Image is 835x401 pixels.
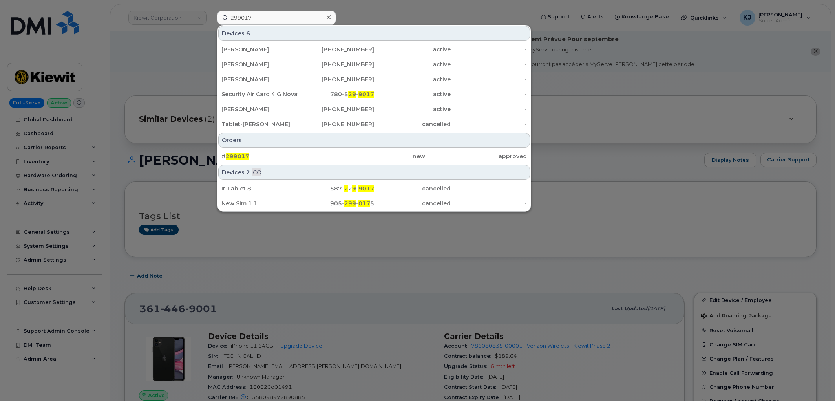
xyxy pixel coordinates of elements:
div: active [374,46,451,53]
div: 587- 2 - [298,185,375,192]
div: [PERSON_NAME] [221,60,298,68]
a: Security Air Card 4 G Novatel Turbo Stick Ime 5354 Tosl780-529-9017active- [218,87,530,101]
div: cancelled [374,200,451,207]
span: 29 [348,91,356,98]
div: active [374,105,451,113]
a: Tablet-[PERSON_NAME][PHONE_NUMBER]cancelled- [218,117,530,131]
span: 2 [246,168,250,176]
div: [PERSON_NAME] [221,75,298,83]
iframe: Messenger Launcher [801,367,829,395]
a: New Sim 1 1905-299-0175cancelled- [218,196,530,211]
div: - [451,105,527,113]
span: 017 [358,200,370,207]
span: 9017 [358,91,374,98]
div: - [451,46,527,53]
div: Orders [218,133,530,148]
div: [PHONE_NUMBER] [298,46,375,53]
div: approved [425,152,527,160]
div: active [374,90,451,98]
div: [PHONE_NUMBER] [298,60,375,68]
div: - [451,60,527,68]
div: cancelled [374,185,451,192]
div: Devices [218,26,530,41]
span: 9017 [358,185,374,192]
span: 9 [352,185,356,192]
div: [PERSON_NAME] [221,105,298,113]
span: 6 [246,29,250,37]
div: - [451,120,527,128]
span: 299 [344,200,356,207]
div: [PHONE_NUMBER] [298,120,375,128]
a: #299017newapproved [218,149,530,163]
div: 780-5 - [298,90,375,98]
a: [PERSON_NAME][PHONE_NUMBER]active- [218,57,530,71]
div: Tablet-[PERSON_NAME] [221,120,298,128]
span: 2 [344,185,348,192]
div: - [451,200,527,207]
div: - [451,90,527,98]
div: active [374,60,451,68]
a: [PERSON_NAME][PHONE_NUMBER]active- [218,72,530,86]
span: .CO [252,168,261,176]
div: [PERSON_NAME] [221,46,298,53]
div: [PHONE_NUMBER] [298,105,375,113]
div: It Tablet 8 [221,185,298,192]
div: # [221,152,323,160]
div: cancelled [374,120,451,128]
a: It Tablet 8587-229-9017cancelled- [218,181,530,196]
div: [PHONE_NUMBER] [298,75,375,83]
div: - [451,185,527,192]
div: - [451,75,527,83]
div: new [323,152,425,160]
span: 299017 [226,153,249,160]
a: [PERSON_NAME][PHONE_NUMBER]active- [218,102,530,116]
a: [PERSON_NAME][PHONE_NUMBER]active- [218,42,530,57]
div: New Sim 1 1 [221,200,298,207]
div: Devices [218,165,530,180]
div: 905- - 5 [298,200,375,207]
div: active [374,75,451,83]
div: Security Air Card 4 G Novatel Turbo Stick Ime 5354 Tosl [221,90,298,98]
